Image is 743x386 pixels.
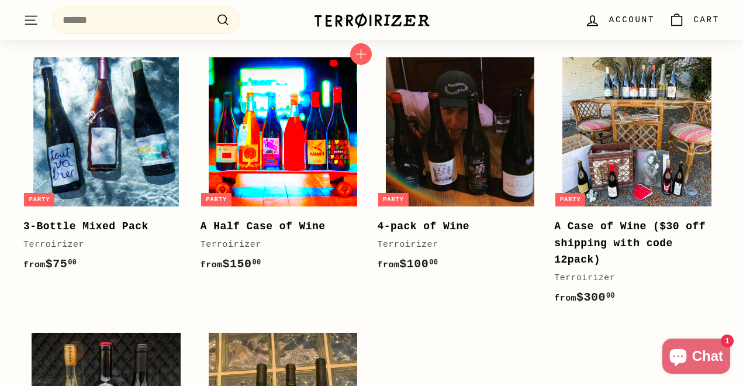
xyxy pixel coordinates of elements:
[201,193,231,206] div: Party
[378,238,531,252] div: Terroirizer
[68,259,77,267] sup: 00
[554,294,576,304] span: from
[23,238,177,252] div: Terroirizer
[201,238,354,252] div: Terroirizer
[378,257,438,271] span: $100
[662,3,727,37] a: Cart
[378,260,400,270] span: from
[554,220,706,266] b: A Case of Wine ($30 off shipping with code 12pack)
[606,292,615,300] sup: 00
[201,49,366,285] a: Party A Half Case of Wine Terroirizer
[23,260,46,270] span: from
[24,193,54,206] div: Party
[609,13,655,26] span: Account
[378,220,470,232] b: 4-pack of Wine
[554,271,708,285] div: Terroirizer
[554,291,615,304] span: $300
[23,49,189,285] a: Party 3-Bottle Mixed Pack Terroirizer
[201,260,223,270] span: from
[693,13,720,26] span: Cart
[578,3,662,37] a: Account
[201,220,326,232] b: A Half Case of Wine
[555,193,586,206] div: Party
[201,257,261,271] span: $150
[659,339,734,377] inbox-online-store-chat: Shopify online store chat
[378,49,543,285] a: Party 4-pack of Wine Terroirizer
[554,49,720,319] a: Party A Case of Wine ($30 off shipping with code 12pack) Terroirizer
[429,259,438,267] sup: 00
[23,220,148,232] b: 3-Bottle Mixed Pack
[23,257,77,271] span: $75
[378,193,409,206] div: Party
[252,259,261,267] sup: 00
